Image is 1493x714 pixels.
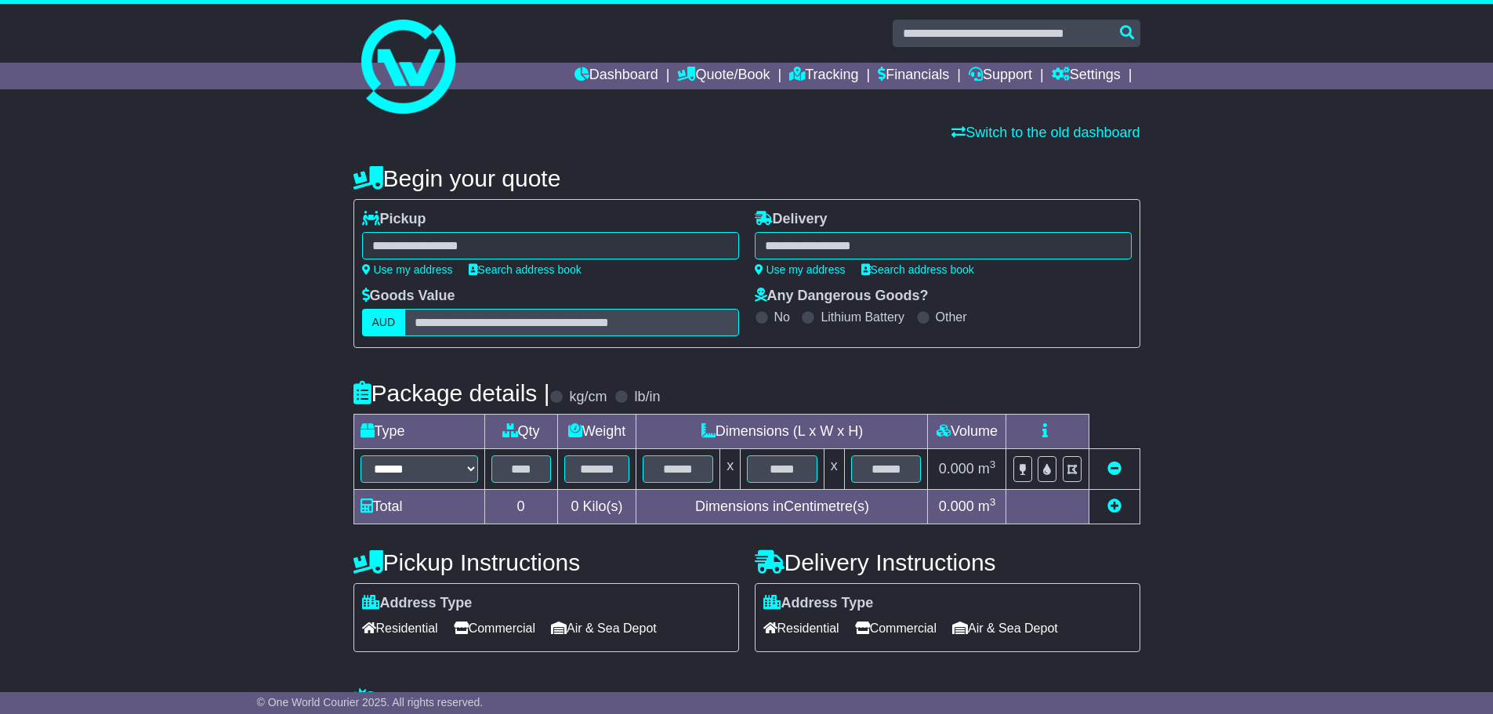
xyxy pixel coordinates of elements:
span: Air & Sea Depot [551,616,657,640]
span: 0 [571,498,578,514]
td: Volume [928,415,1006,449]
h4: Pickup Instructions [353,549,739,575]
a: Add new item [1107,498,1122,514]
span: Commercial [454,616,535,640]
td: 0 [484,490,557,524]
label: Address Type [763,595,874,612]
a: Financials [878,63,949,89]
td: Type [353,415,484,449]
td: Dimensions in Centimetre(s) [636,490,928,524]
sup: 3 [990,458,996,470]
h4: Package details | [353,380,550,406]
a: Dashboard [574,63,658,89]
label: AUD [362,309,406,336]
label: Other [936,310,967,324]
label: Goods Value [362,288,455,305]
label: Delivery [755,211,828,228]
label: lb/in [634,389,660,406]
label: Any Dangerous Goods? [755,288,929,305]
span: Residential [362,616,438,640]
sup: 3 [990,496,996,508]
a: Remove this item [1107,461,1122,477]
a: Use my address [362,263,453,276]
span: Commercial [855,616,937,640]
span: m [978,498,996,514]
span: m [978,461,996,477]
td: Kilo(s) [557,490,636,524]
a: Support [969,63,1032,89]
a: Tracking [789,63,858,89]
label: No [774,310,790,324]
label: Pickup [362,211,426,228]
td: x [824,449,844,490]
label: kg/cm [569,389,607,406]
span: Air & Sea Depot [952,616,1058,640]
span: Residential [763,616,839,640]
a: Settings [1052,63,1121,89]
h4: Delivery Instructions [755,549,1140,575]
label: Address Type [362,595,473,612]
h4: Begin your quote [353,165,1140,191]
td: Weight [557,415,636,449]
a: Search address book [861,263,974,276]
a: Use my address [755,263,846,276]
td: Dimensions (L x W x H) [636,415,928,449]
h4: Warranty & Insurance [353,687,1140,713]
a: Search address book [469,263,582,276]
label: Lithium Battery [821,310,904,324]
td: x [720,449,741,490]
span: 0.000 [939,498,974,514]
td: Total [353,490,484,524]
span: © One World Courier 2025. All rights reserved. [257,696,484,709]
span: 0.000 [939,461,974,477]
a: Switch to the old dashboard [951,125,1140,140]
a: Quote/Book [677,63,770,89]
td: Qty [484,415,557,449]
